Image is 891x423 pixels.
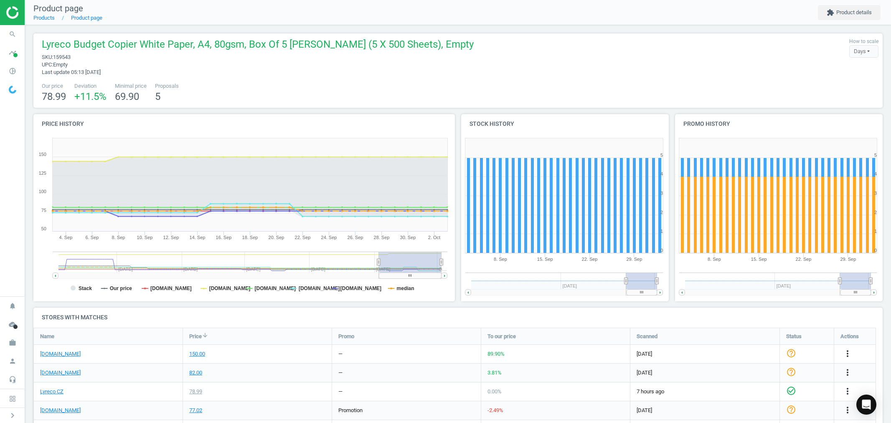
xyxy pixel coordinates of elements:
[487,388,502,395] span: 0.00 %
[269,235,284,240] tspan: 20. Sep
[487,369,502,376] span: 3.81 %
[53,61,68,68] span: Empty
[856,395,876,415] div: Open Intercom Messenger
[338,332,354,340] span: Promo
[42,91,66,102] span: 78.99
[190,235,206,240] tspan: 14. Sep
[637,350,773,358] span: [DATE]
[41,226,46,231] text: 50
[494,257,507,262] tspan: 8. Sep
[843,349,853,359] button: more_vert
[818,5,881,20] button: extensionProduct details
[428,235,440,240] tspan: 2. Oct
[338,369,343,377] div: —
[189,350,205,358] div: 150.00
[33,3,83,13] span: Product page
[338,407,363,413] span: promotion
[487,407,503,413] span: -2.49 %
[155,82,179,90] span: Proposals
[74,91,107,102] span: +11.5 %
[637,369,773,377] span: [DATE]
[874,191,877,196] text: 3
[40,332,54,340] span: Name
[348,235,363,240] tspan: 26. Sep
[42,69,101,75] span: Last update 05:13 [DATE]
[827,9,834,16] i: extension
[42,82,66,90] span: Our price
[39,189,46,194] text: 100
[71,15,102,21] a: Product page
[5,335,20,351] i: work
[9,86,16,94] img: wGWNvw8QSZomAAAAABJRU5ErkJggg==
[487,332,516,340] span: To our price
[843,386,853,396] i: more_vert
[786,385,796,395] i: check_circle_outline
[400,235,416,240] tspan: 30. Sep
[338,388,343,395] div: —
[209,285,251,291] tspan: [DOMAIN_NAME]
[660,248,663,253] text: 0
[40,369,81,377] a: [DOMAIN_NAME]
[189,369,202,377] div: 82.00
[321,235,337,240] tspan: 24. Sep
[874,229,877,234] text: 1
[163,235,179,240] tspan: 12. Sep
[42,38,474,54] span: Lyreco Budget Copier White Paper, A4, 80gsm, Box Of 5 [PERSON_NAME] (5 X 500 Sheets), Empty
[40,388,63,395] a: Lyreco CZ
[155,91,160,102] span: 5
[5,316,20,332] i: cloud_done
[41,208,46,213] text: 75
[295,235,311,240] tspan: 22. Sep
[40,350,81,358] a: [DOMAIN_NAME]
[660,191,663,196] text: 3
[840,257,856,262] tspan: 29. Sep
[582,257,598,262] tspan: 22. Sep
[637,388,773,395] span: 7 hours ago
[843,405,853,415] i: more_vert
[849,38,878,45] label: How to scale
[786,332,802,340] span: Status
[42,54,53,60] span: sku :
[53,54,71,60] span: 159543
[786,367,796,377] i: help_outline
[5,26,20,42] i: search
[40,407,81,414] a: [DOMAIN_NAME]
[39,152,46,157] text: 150
[660,229,663,234] text: 1
[874,153,877,158] text: 5
[216,235,232,240] tspan: 16. Sep
[5,372,20,387] i: headset_mic
[5,63,20,79] i: pie_chart_outlined
[5,45,20,61] i: timeline
[6,6,66,19] img: ajHJNr6hYgQAAAAASUVORK5CYII=
[42,61,53,68] span: upc :
[242,235,258,240] tspan: 18. Sep
[843,367,853,377] i: more_vert
[843,349,853,359] i: more_vert
[843,386,853,397] button: more_vert
[5,353,20,369] i: person
[660,153,663,158] text: 5
[660,210,663,215] text: 2
[112,235,125,240] tspan: 8. Sep
[340,285,382,291] tspan: [DOMAIN_NAME]
[843,367,853,378] button: more_vert
[2,410,23,421] button: chevron_right
[115,91,139,102] span: 69.90
[86,235,99,240] tspan: 6. Sep
[461,114,669,134] h4: Stock history
[708,257,721,262] tspan: 8. Sep
[637,407,773,414] span: [DATE]
[786,404,796,414] i: help_outline
[59,235,73,240] tspan: 4. Sep
[439,267,447,272] tspan: O…
[115,82,147,90] span: Minimal price
[33,114,455,134] h4: Price history
[874,210,877,215] text: 2
[110,285,132,291] tspan: Our price
[751,257,767,262] tspan: 15. Sep
[849,45,878,58] div: Days
[189,407,202,414] div: 77.02
[537,257,553,262] tspan: 15. Sep
[33,308,883,327] h4: Stores with matches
